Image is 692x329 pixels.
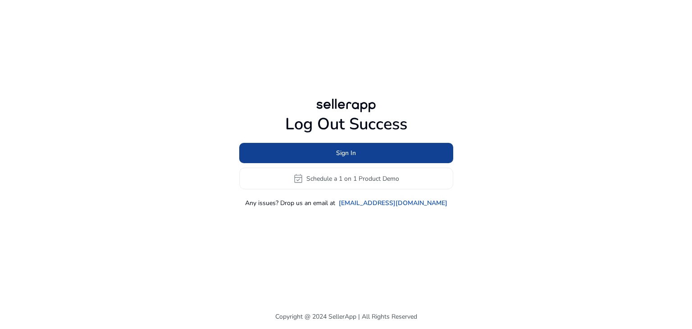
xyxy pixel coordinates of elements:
[339,198,447,208] a: [EMAIL_ADDRESS][DOMAIN_NAME]
[245,198,335,208] p: Any issues? Drop us an email at
[239,143,453,163] button: Sign In
[239,114,453,134] h1: Log Out Success
[239,168,453,189] button: event_availableSchedule a 1 on 1 Product Demo
[293,173,304,184] span: event_available
[336,148,356,158] span: Sign In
